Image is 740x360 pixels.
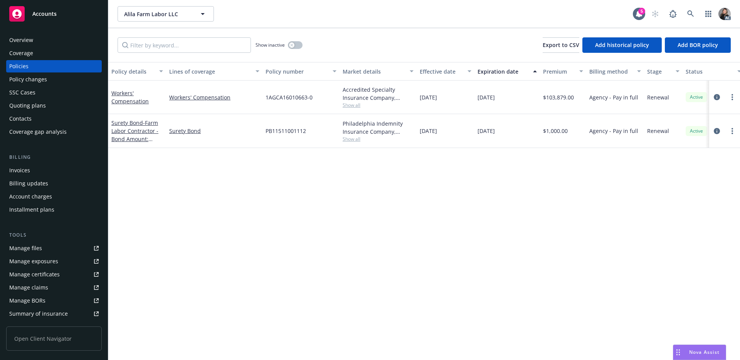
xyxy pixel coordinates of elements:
span: $1,000.00 [543,127,568,135]
div: Effective date [420,67,463,76]
div: Manage claims [9,281,48,294]
a: Report a Bug [665,6,681,22]
a: circleInformation [712,93,721,102]
div: Quoting plans [9,99,46,112]
div: Lines of coverage [169,67,251,76]
div: Market details [343,67,405,76]
div: Manage BORs [9,294,45,307]
a: Coverage gap analysis [6,126,102,138]
div: Philadelphia Indemnity Insurance Company, [GEOGRAPHIC_DATA] Insurance Companies [343,119,414,136]
a: Manage exposures [6,255,102,267]
a: Summary of insurance [6,308,102,320]
button: Add historical policy [582,37,662,53]
a: Overview [6,34,102,46]
div: Overview [9,34,33,46]
a: Manage files [6,242,102,254]
span: [DATE] [420,127,437,135]
button: Policy details [108,62,166,81]
div: Policy number [266,67,328,76]
a: circleInformation [712,126,721,136]
a: Workers' Compensation [111,89,149,105]
button: Expiration date [474,62,540,81]
span: [DATE] [478,93,495,101]
div: Premium [543,67,575,76]
div: Billing [6,153,102,161]
a: Accounts [6,3,102,25]
button: Policy number [262,62,340,81]
span: Add historical policy [595,41,649,49]
a: Policy changes [6,73,102,86]
a: Contacts [6,113,102,125]
a: Account charges [6,190,102,203]
div: SSC Cases [9,86,35,99]
a: more [728,93,737,102]
div: Stage [647,67,671,76]
a: SSC Cases [6,86,102,99]
span: Accounts [32,11,57,17]
a: Manage certificates [6,268,102,281]
div: Contacts [9,113,32,125]
a: Switch app [701,6,716,22]
button: Alila Farm Labor LLC [118,6,214,22]
a: Surety Bond [169,127,259,135]
span: Show inactive [256,42,285,48]
a: Invoices [6,164,102,177]
div: Summary of insurance [9,308,68,320]
span: Agency - Pay in full [589,127,638,135]
span: Show all [343,136,414,142]
div: Policies [9,60,29,72]
a: more [728,126,737,136]
div: Installment plans [9,204,54,216]
button: Market details [340,62,417,81]
span: Active [689,94,704,101]
span: Agency - Pay in full [589,93,638,101]
div: Drag to move [673,345,683,360]
span: Nova Assist [689,349,720,355]
div: Expiration date [478,67,528,76]
a: Quoting plans [6,99,102,112]
a: Manage claims [6,281,102,294]
div: 5 [638,8,645,15]
div: Account charges [9,190,52,203]
div: Billing method [589,67,632,76]
a: Coverage [6,47,102,59]
span: Show all [343,102,414,108]
span: Renewal [647,127,669,135]
span: [DATE] [478,127,495,135]
span: Add BOR policy [678,41,718,49]
span: Open Client Navigator [6,326,102,351]
a: Installment plans [6,204,102,216]
div: Policy changes [9,73,47,86]
span: 1AGCA16010663-0 [266,93,313,101]
span: $103,879.00 [543,93,574,101]
a: Surety Bond [111,119,158,151]
a: Manage BORs [6,294,102,307]
img: photo [718,8,731,20]
span: [DATE] [420,93,437,101]
div: Manage files [9,242,42,254]
span: Renewal [647,93,669,101]
div: Status [686,67,733,76]
a: Start snowing [647,6,663,22]
a: Workers' Compensation [169,93,259,101]
button: Export to CSV [543,37,579,53]
span: PB11511001112 [266,127,306,135]
button: Lines of coverage [166,62,262,81]
div: Billing updates [9,177,48,190]
a: Billing updates [6,177,102,190]
button: Effective date [417,62,474,81]
div: Invoices [9,164,30,177]
div: Policy details [111,67,155,76]
span: Alila Farm Labor LLC [124,10,191,18]
button: Billing method [586,62,644,81]
button: Stage [644,62,683,81]
a: Policies [6,60,102,72]
div: Coverage gap analysis [9,126,67,138]
div: Tools [6,231,102,239]
span: Export to CSV [543,41,579,49]
button: Add BOR policy [665,37,731,53]
a: Search [683,6,698,22]
button: Premium [540,62,586,81]
input: Filter by keyword... [118,37,251,53]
